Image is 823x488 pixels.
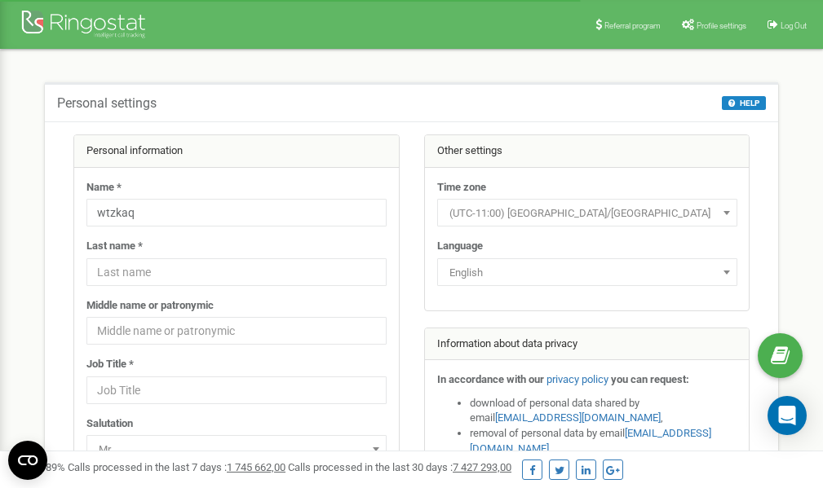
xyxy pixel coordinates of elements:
[74,135,399,168] div: Personal information
[86,180,122,196] label: Name *
[57,96,157,111] h5: Personal settings
[86,357,134,372] label: Job Title *
[437,199,737,226] span: (UTC-11:00) Pacific/Midway
[470,396,737,426] li: download of personal data shared by email ,
[86,239,143,254] label: Last name *
[227,461,285,473] u: 1 745 662,00
[495,411,661,424] a: [EMAIL_ADDRESS][DOMAIN_NAME]
[86,416,133,432] label: Salutation
[437,258,737,286] span: English
[443,262,732,284] span: English
[425,135,750,168] div: Other settings
[86,376,387,404] input: Job Title
[546,373,608,385] a: privacy policy
[781,21,807,30] span: Log Out
[288,461,511,473] span: Calls processed in the last 30 days :
[604,21,661,30] span: Referral program
[86,435,387,463] span: Mr.
[437,373,544,385] strong: In accordance with our
[768,396,807,435] div: Open Intercom Messenger
[86,298,214,314] label: Middle name or patronymic
[86,199,387,226] input: Name
[8,441,47,480] button: Open CMP widget
[453,461,511,473] u: 7 427 293,00
[425,328,750,361] div: Information about data privacy
[437,239,483,254] label: Language
[697,21,746,30] span: Profile settings
[722,96,766,110] button: HELP
[470,426,737,456] li: removal of personal data by email ,
[443,202,732,225] span: (UTC-11:00) Pacific/Midway
[86,258,387,286] input: Last name
[68,461,285,473] span: Calls processed in the last 7 days :
[86,317,387,345] input: Middle name or patronymic
[611,373,689,385] strong: you can request:
[437,180,486,196] label: Time zone
[92,438,381,461] span: Mr.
